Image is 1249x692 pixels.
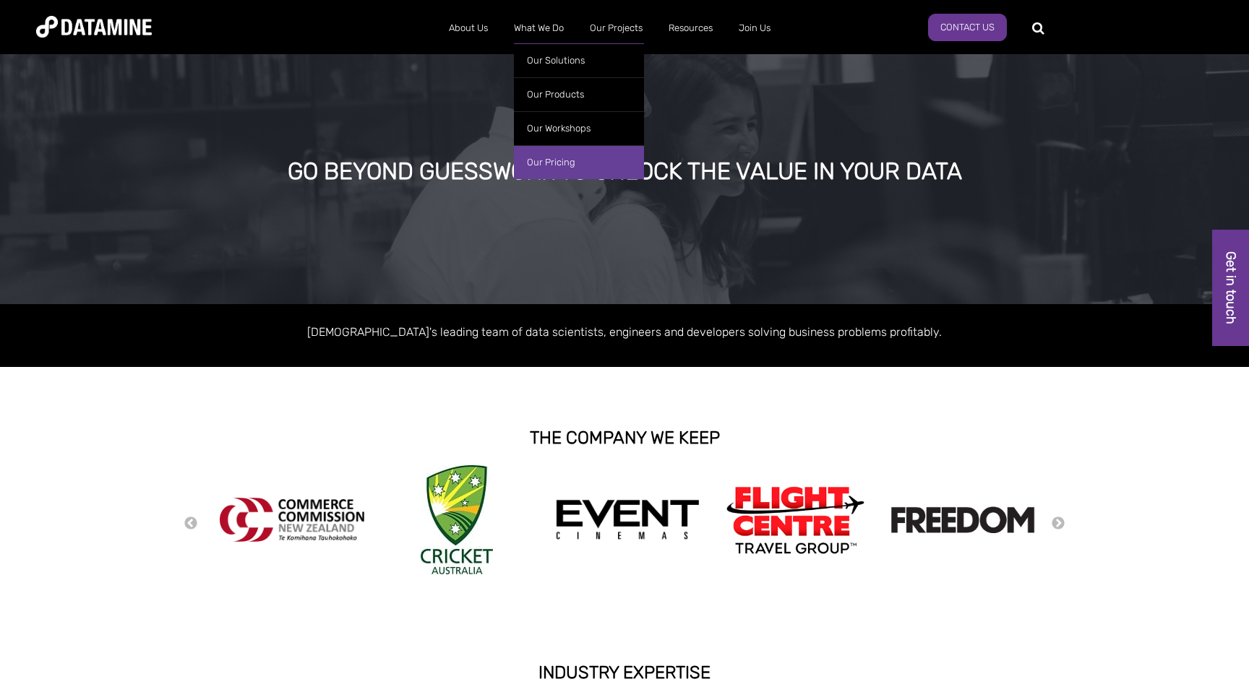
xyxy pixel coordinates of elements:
button: Previous [184,516,198,532]
img: commercecommission [220,498,364,542]
img: Cricket Australia [421,465,493,574]
a: Contact Us [928,14,1007,41]
a: About Us [436,9,501,47]
a: Our Solutions [514,43,644,77]
a: Our Pricing [514,145,644,179]
img: Freedom logo [890,506,1035,533]
a: Get in touch [1212,230,1249,346]
strong: THE COMPANY WE KEEP [530,428,720,448]
a: Our Projects [577,9,656,47]
img: event cinemas [555,499,700,541]
a: Resources [656,9,726,47]
img: Datamine [36,16,152,38]
button: Next [1051,516,1065,532]
a: Our Workshops [514,111,644,145]
p: [DEMOGRAPHIC_DATA]'s leading team of data scientists, engineers and developers solving business p... [213,322,1036,342]
div: GO BEYOND GUESSWORK TO UNLOCK THE VALUE IN YOUR DATA [143,159,1105,185]
a: Our Products [514,77,644,111]
img: Flight Centre [723,483,867,557]
a: What We Do [501,9,577,47]
a: Join Us [726,9,784,47]
strong: INDUSTRY EXPERTISE [538,662,711,683]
